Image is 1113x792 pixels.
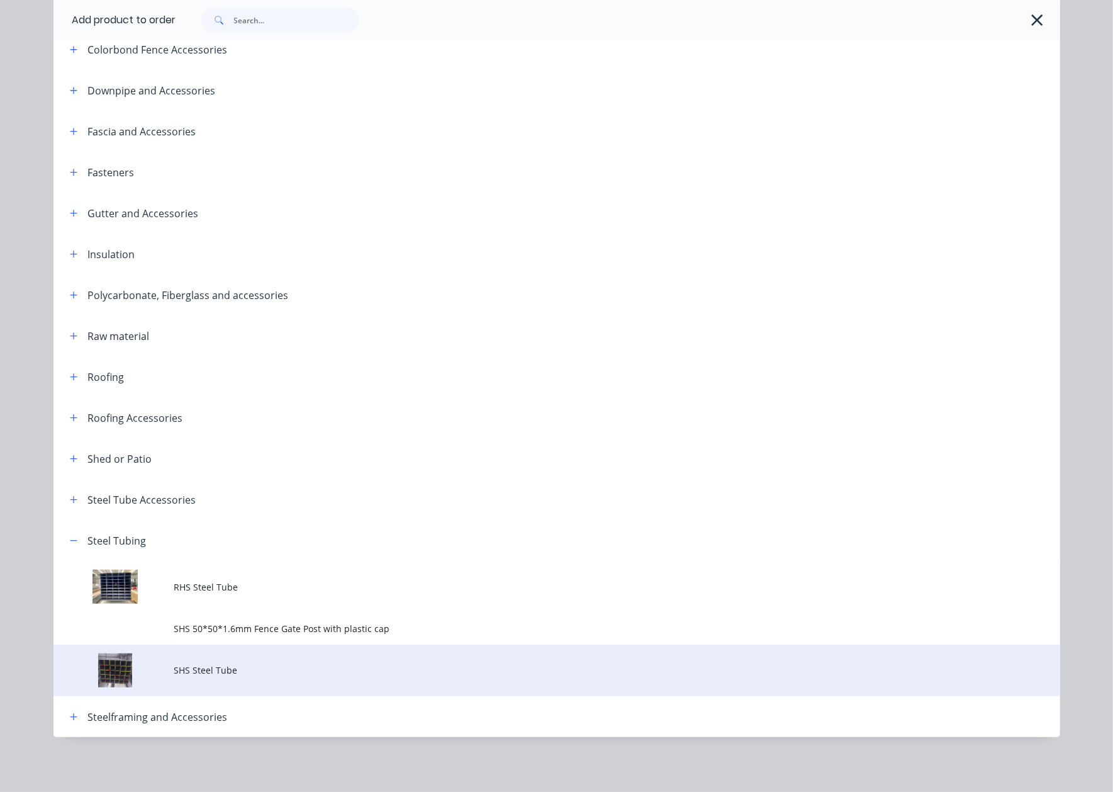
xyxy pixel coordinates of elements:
[88,329,150,344] div: Raw material
[88,451,152,467] div: Shed or Patio
[88,83,216,98] div: Downpipe and Accessories
[88,247,135,262] div: Insulation
[88,410,183,426] div: Roofing Accessories
[88,206,199,221] div: Gutter and Accessories
[88,165,135,180] div: Fasteners
[88,533,147,548] div: Steel Tubing
[234,8,359,33] input: Search...
[88,710,228,725] div: Steelframing and Accessories
[174,664,883,677] span: SHS Steel Tube
[174,622,883,635] span: SHS 50*50*1.6mm Fence Gate Post with plastic cap
[88,124,196,139] div: Fascia and Accessories
[174,580,883,594] span: RHS Steel Tube
[88,42,228,57] div: Colorbond Fence Accessories
[88,288,289,303] div: Polycarbonate, Fiberglass and accessories
[88,370,125,385] div: Roofing
[88,492,196,507] div: Steel Tube Accessories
